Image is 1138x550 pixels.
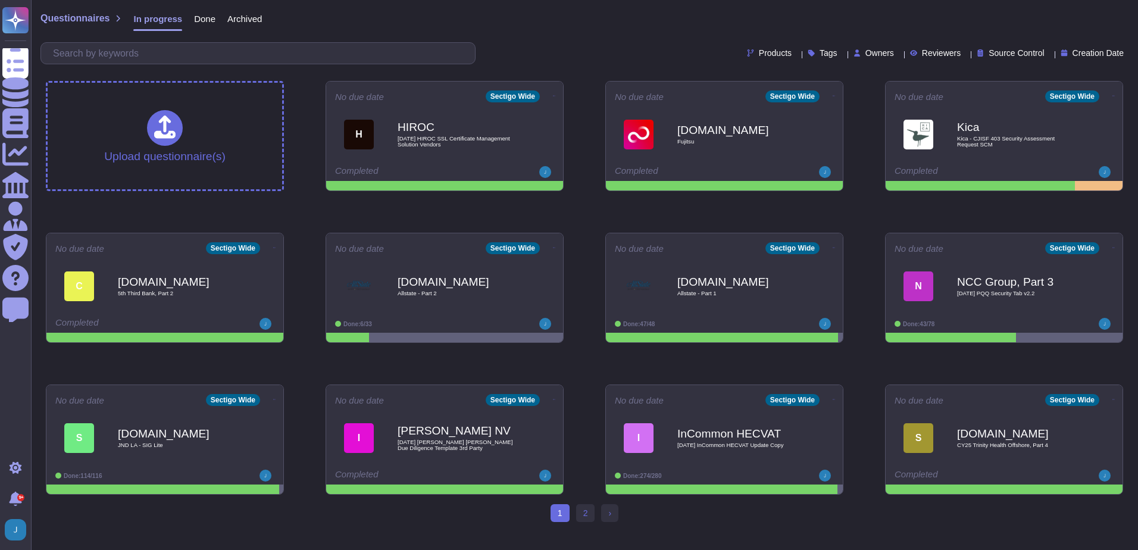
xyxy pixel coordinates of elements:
span: 5th Third Bank, Part 2 [118,290,237,296]
img: user [819,166,831,178]
b: [DOMAIN_NAME] [957,428,1076,439]
img: Logo [624,271,654,301]
span: Allstate - Part 1 [677,290,796,296]
button: user [2,517,35,543]
b: [DOMAIN_NAME] [398,276,517,287]
img: user [5,519,26,540]
div: Sectigo Wide [1045,242,1099,254]
div: C [64,271,94,301]
div: S [903,423,933,453]
span: Products [759,49,792,57]
b: HIROC [398,121,517,133]
div: Sectigo Wide [486,394,540,406]
span: Tags [820,49,837,57]
div: Upload questionnaire(s) [104,110,226,162]
img: user [539,166,551,178]
span: No due date [335,244,384,253]
img: user [260,470,271,482]
div: Sectigo Wide [765,242,820,254]
span: No due date [615,92,664,101]
div: Sectigo Wide [765,90,820,102]
div: Completed [895,166,1040,178]
span: Source Control [989,49,1044,57]
span: JND LA - SIG Lite [118,442,237,448]
span: [DATE] HIROC SSL Certificate Management Solution Vendors [398,136,517,147]
span: No due date [55,396,104,405]
b: Kica [957,121,1076,133]
span: Done: 47/48 [623,321,655,327]
a: 2 [576,504,595,522]
span: Owners [865,49,894,57]
img: user [1099,470,1111,482]
span: No due date [55,244,104,253]
span: Done: 43/78 [903,321,934,327]
img: user [1099,318,1111,330]
img: user [539,318,551,330]
div: I [624,423,654,453]
span: Reviewers [922,49,961,57]
img: Logo [624,120,654,149]
span: Archived [227,14,262,23]
b: [DOMAIN_NAME] [118,428,237,439]
b: NCC Group, Part 3 [957,276,1076,287]
div: S [64,423,94,453]
b: [PERSON_NAME] NV [398,425,517,436]
span: CY25 Trinity Health Offshore, Part 4 [957,442,1076,448]
div: Sectigo Wide [486,90,540,102]
div: Completed [335,166,481,178]
div: Completed [895,470,1040,482]
div: Sectigo Wide [1045,90,1099,102]
div: Completed [335,470,481,482]
span: Done: 274/280 [623,473,662,479]
div: Completed [55,318,201,330]
img: user [539,470,551,482]
div: N [903,271,933,301]
b: [DOMAIN_NAME] [677,276,796,287]
span: No due date [895,396,943,405]
span: 1 [551,504,570,522]
span: No due date [335,92,384,101]
span: No due date [895,244,943,253]
input: Search by keywords [47,43,475,64]
div: I [344,423,374,453]
div: Sectigo Wide [1045,394,1099,406]
div: Completed [615,166,761,178]
span: Kica - CJISF 403 Security Assessment Request SCM [957,136,1076,147]
span: In progress [133,14,182,23]
span: No due date [895,92,943,101]
b: [DOMAIN_NAME] [118,276,237,287]
span: [DATE] [PERSON_NAME] [PERSON_NAME] Due Diligence Template 3rd Party [398,439,517,451]
b: [DOMAIN_NAME] [677,124,796,136]
img: user [1099,166,1111,178]
span: [DATE] InCommon HECVAT Update Copy [677,442,796,448]
span: No due date [615,396,664,405]
span: Fujitsu [677,139,796,145]
div: Sectigo Wide [206,242,260,254]
span: Done: 6/33 [343,321,372,327]
img: user [260,318,271,330]
div: Sectigo Wide [765,394,820,406]
img: Logo [903,120,933,149]
div: H [344,120,374,149]
div: Sectigo Wide [486,242,540,254]
span: [DATE] PQQ Security Tab v2.2 [957,290,1076,296]
b: InCommon HECVAT [677,428,796,439]
span: › [608,508,611,518]
img: Logo [344,271,374,301]
span: Questionnaires [40,14,110,23]
img: user [819,470,831,482]
span: Done [194,14,215,23]
span: No due date [615,244,664,253]
span: Done: 114/116 [64,473,102,479]
div: 9+ [17,494,24,501]
span: Creation Date [1073,49,1124,57]
span: No due date [335,396,384,405]
img: user [819,318,831,330]
span: Allstate - Part 2 [398,290,517,296]
div: Sectigo Wide [206,394,260,406]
